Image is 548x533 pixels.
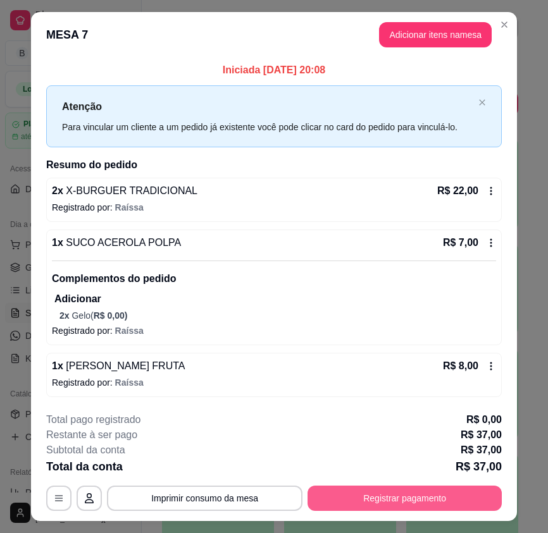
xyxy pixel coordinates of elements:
[63,185,197,196] span: X-BURGUER TRADICIONAL
[54,291,496,307] p: Adicionar
[461,443,502,458] p: R$ 37,00
[52,358,185,374] p: 1 x
[46,458,123,475] p: Total da conta
[52,324,496,337] p: Registrado por:
[62,99,473,114] p: Atenção
[115,326,144,336] span: Raíssa
[31,12,517,58] header: MESA 7
[63,237,181,248] span: SUCO ACEROLA POLPA
[46,427,137,443] p: Restante à ser pago
[379,22,492,47] button: Adicionar itens namesa
[443,358,478,374] p: R$ 8,00
[52,271,496,286] p: Complementos do pedido
[437,183,478,199] p: R$ 22,00
[46,63,502,78] p: Iniciada [DATE] 20:08
[308,486,502,511] button: Registrar pagamento
[59,309,496,322] p: Gelo (
[478,99,486,106] span: close
[46,412,140,427] p: Total pago registrado
[107,486,302,511] button: Imprimir consumo da mesa
[52,376,496,389] p: Registrado por:
[52,201,496,214] p: Registrado por:
[63,360,185,371] span: [PERSON_NAME] FRUTA
[94,310,128,321] span: R$ 0,00 )
[456,458,502,475] p: R$ 37,00
[59,310,72,321] span: 2 x
[443,235,478,250] p: R$ 7,00
[115,202,144,212] span: Raíssa
[466,412,502,427] p: R$ 0,00
[46,157,502,173] h2: Resumo do pedido
[46,443,125,458] p: Subtotal da conta
[115,377,144,388] span: Raíssa
[52,183,197,199] p: 2 x
[62,120,473,134] div: Para vincular um cliente a um pedido já existente você pode clicar no card do pedido para vinculá...
[478,99,486,107] button: close
[494,15,514,35] button: Close
[52,235,181,250] p: 1 x
[461,427,502,443] p: R$ 37,00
